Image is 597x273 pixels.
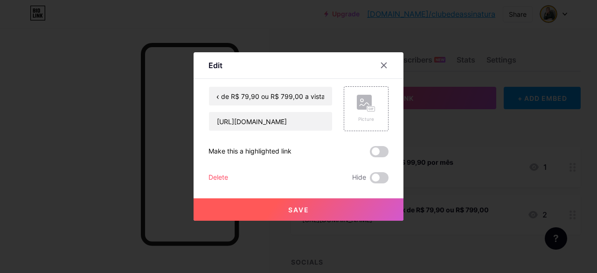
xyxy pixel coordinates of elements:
input: Title [209,87,332,105]
span: Hide [352,172,366,183]
span: Save [288,206,309,214]
div: Edit [208,60,222,71]
button: Save [194,198,403,221]
div: Make this a highlighted link [208,146,292,157]
input: URL [209,112,332,131]
div: Picture [357,116,375,123]
div: Delete [208,172,228,183]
